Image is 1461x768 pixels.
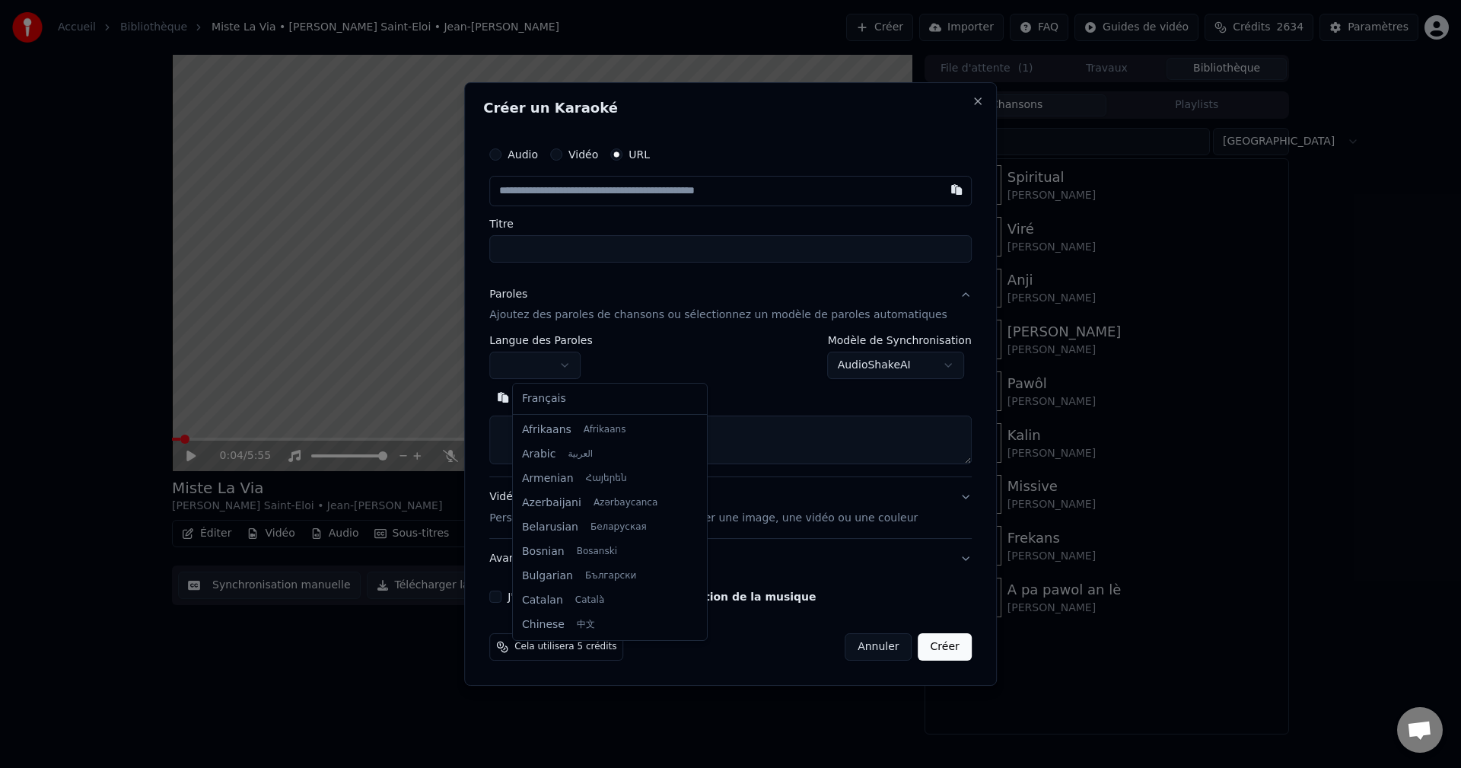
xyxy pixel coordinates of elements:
[522,617,565,633] span: Chinese
[584,424,626,436] span: Afrikaans
[522,544,565,559] span: Bosnian
[568,448,593,460] span: العربية
[522,593,563,608] span: Catalan
[522,569,573,584] span: Bulgarian
[586,473,627,485] span: Հայերեն
[590,521,647,534] span: Беларуская
[585,570,636,582] span: Български
[577,619,595,631] span: 中文
[522,520,578,535] span: Belarusian
[522,422,571,438] span: Afrikaans
[522,391,566,406] span: Français
[575,594,604,607] span: Català
[522,496,581,511] span: Azerbaijani
[522,471,574,486] span: Armenian
[577,546,617,558] span: Bosanski
[522,447,555,462] span: Arabic
[594,497,657,509] span: Azərbaycanca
